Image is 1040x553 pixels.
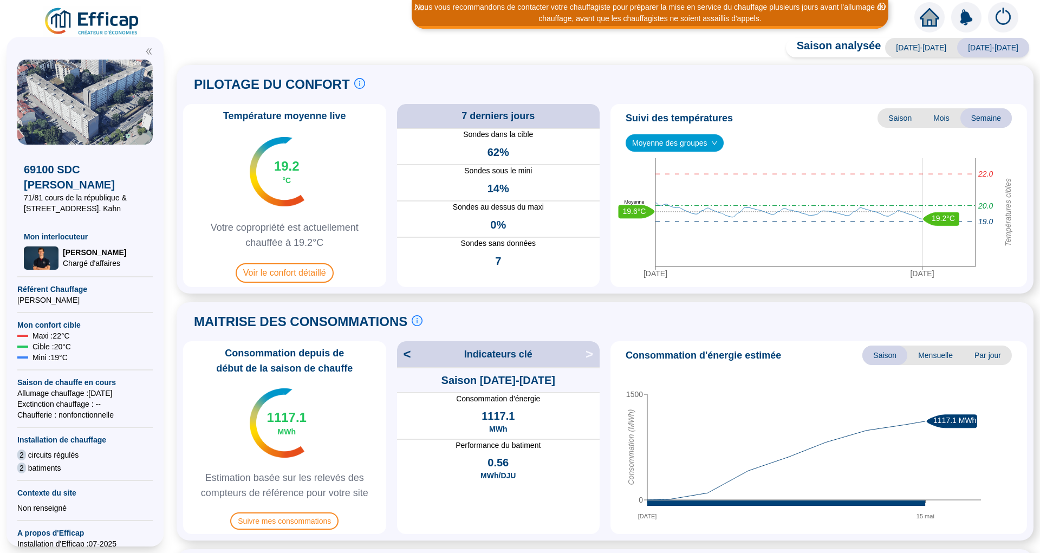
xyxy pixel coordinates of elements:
span: 2 [17,463,26,473]
span: 2 [17,450,26,460]
span: 1117.1 [482,408,515,424]
tspan: [DATE] [910,269,934,278]
text: 1117.1 MWh [933,417,976,425]
span: < [397,346,411,363]
text: Moyenne [624,199,644,205]
span: Sondes sans données [397,238,600,249]
span: MWh/DJU [480,470,516,481]
span: 7 derniers jours [461,108,535,123]
span: Performance du batiment [397,440,600,451]
text: 19.6°C [623,207,646,216]
span: Consommation depuis de début de la saison de chauffe [187,346,382,376]
div: Non renseigné [17,503,153,513]
span: Cible : 20 °C [32,341,71,352]
img: efficap energie logo [43,6,141,37]
span: Maxi : 22 °C [32,330,70,341]
tspan: 1500 [626,390,643,399]
span: Température moyenne live [217,108,353,123]
span: 1117.1 [267,409,307,426]
span: 71/81 cours de la république & [STREET_ADDRESS]. Kahn [24,192,146,214]
span: 0% [490,217,506,232]
span: MAITRISE DES CONSOMMATIONS [194,313,407,330]
span: Mini : 19 °C [32,352,68,363]
text: 19.2°C [932,214,955,223]
span: Sondes dans la cible [397,129,600,140]
i: 2 / 3 [414,4,424,12]
img: alerts [951,2,981,32]
span: Chargé d'affaires [63,258,126,269]
tspan: 15 mai [916,513,934,519]
span: Consommation d'énergie [397,393,600,404]
span: 0.56 [487,455,509,470]
span: Par jour [964,346,1012,365]
span: Installation d'Efficap : 07-2025 [17,538,153,549]
span: Saison [862,346,907,365]
span: batiments [28,463,61,473]
span: Contexte du site [17,487,153,498]
span: 69100 SDC [PERSON_NAME] [24,162,146,192]
span: 14% [487,181,509,196]
span: Saison [DATE]-[DATE] [441,373,555,388]
span: Mon interlocuteur [24,231,146,242]
img: indicateur températures [250,388,304,458]
span: Votre copropriété est actuellement chauffée à 19.2°C [187,220,382,250]
span: MWh [278,426,296,437]
span: 19.2 [274,158,300,175]
span: > [586,346,600,363]
img: Chargé d'affaires [24,246,58,270]
span: A propos d'Efficap [17,528,153,538]
span: info-circle [412,315,422,326]
span: Installation de chauffage [17,434,153,445]
span: Allumage chauffage : [DATE] [17,388,153,399]
img: alerts [988,2,1018,32]
span: down [711,140,718,146]
span: close-circle [878,3,886,10]
span: circuits régulés [28,450,79,460]
span: Mon confort cible [17,320,153,330]
span: double-left [145,48,153,55]
span: Consommation d'énergie estimée [626,348,781,363]
tspan: 19.0 [978,217,993,226]
span: MWh [489,424,507,434]
span: Sondes sous le mini [397,165,600,177]
span: Mensuelle [907,346,964,365]
span: Sondes au dessus du maxi [397,201,600,213]
span: Moyenne des groupes [632,135,717,151]
span: [PERSON_NAME] [17,295,153,305]
span: Indicateurs clé [464,347,532,362]
span: Saison analysée [786,38,881,57]
span: °C [282,175,291,186]
div: Nous vous recommandons de contacter votre chauffagiste pour préparer la mise en service du chauff... [413,2,887,24]
span: Référent Chauffage [17,284,153,295]
span: 7 [495,253,501,269]
span: PILOTAGE DU CONFORT [194,76,350,93]
tspan: [DATE] [638,513,657,519]
span: Voir le confort détaillé [236,263,334,283]
span: Suivre mes consommations [230,512,339,530]
tspan: Consommation (MWh) [627,409,635,485]
span: [PERSON_NAME] [63,247,126,258]
tspan: Températures cibles [1004,179,1012,247]
span: Chaufferie : non fonctionnelle [17,409,153,420]
tspan: [DATE] [643,269,667,278]
span: info-circle [354,78,365,89]
img: indicateur températures [250,137,304,206]
tspan: 0 [639,496,643,504]
span: 62% [487,145,509,160]
span: Suivi des températures [626,110,733,126]
span: Saison de chauffe en cours [17,377,153,388]
span: Exctinction chauffage : -- [17,399,153,409]
span: Estimation basée sur les relevés des compteurs de référence pour votre site [187,470,382,500]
